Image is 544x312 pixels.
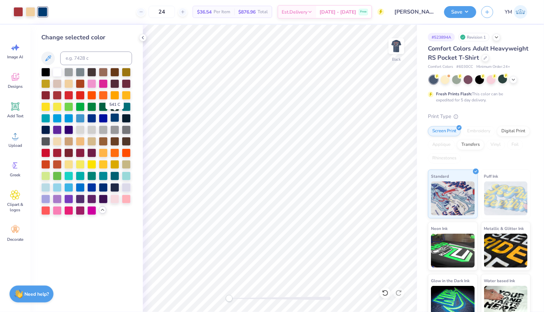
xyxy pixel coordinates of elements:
[390,39,403,53] img: Back
[444,6,476,18] button: Save
[486,140,505,150] div: Vinyl
[214,8,230,16] span: Per Item
[505,8,512,16] span: YM
[8,143,22,148] span: Upload
[10,172,21,178] span: Greek
[149,6,175,18] input: – –
[106,100,124,109] div: 541 C
[360,9,367,14] span: Free
[431,277,470,284] span: Glow in the Dark Ink
[476,64,510,70] span: Minimum Order: 24 +
[320,8,356,16] span: [DATE] - [DATE]
[8,84,23,89] span: Designs
[41,33,132,42] div: Change selected color
[197,8,212,16] span: $36.54
[463,126,495,136] div: Embroidery
[431,234,475,268] img: Neon Ink
[502,5,530,19] a: YM
[436,91,519,103] div: This color can be expedited for 5 day delivery.
[428,126,461,136] div: Screen Print
[458,33,489,41] div: Revision 1
[238,8,256,16] span: $876.96
[428,140,455,150] div: Applique
[456,64,473,70] span: # 6030CC
[60,52,132,65] input: e.g. 7428 c
[392,56,401,62] div: Back
[431,181,475,215] img: Standard
[497,126,530,136] div: Digital Print
[282,8,307,16] span: Est. Delivery
[389,5,439,19] input: Untitled Design
[428,44,528,62] span: Comfort Colors Adult Heavyweight RS Pocket T-Shirt
[258,8,268,16] span: Total
[7,237,23,242] span: Decorate
[7,54,23,60] span: Image AI
[484,277,515,284] span: Water based Ink
[428,153,461,163] div: Rhinestones
[436,91,472,97] strong: Fresh Prints Flash:
[428,33,455,41] div: # 523894A
[25,291,49,297] strong: Need help?
[484,173,498,180] span: Puff Ink
[428,64,453,70] span: Comfort Colors
[4,202,26,213] span: Clipart & logos
[431,225,448,232] span: Neon Ink
[226,295,233,302] div: Accessibility label
[507,140,523,150] div: Foil
[484,181,528,215] img: Puff Ink
[484,234,528,268] img: Metallic & Glitter Ink
[514,5,527,19] img: Yasmine Manno
[428,113,530,120] div: Print Type
[431,173,449,180] span: Standard
[457,140,484,150] div: Transfers
[484,225,524,232] span: Metallic & Glitter Ink
[7,113,23,119] span: Add Text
